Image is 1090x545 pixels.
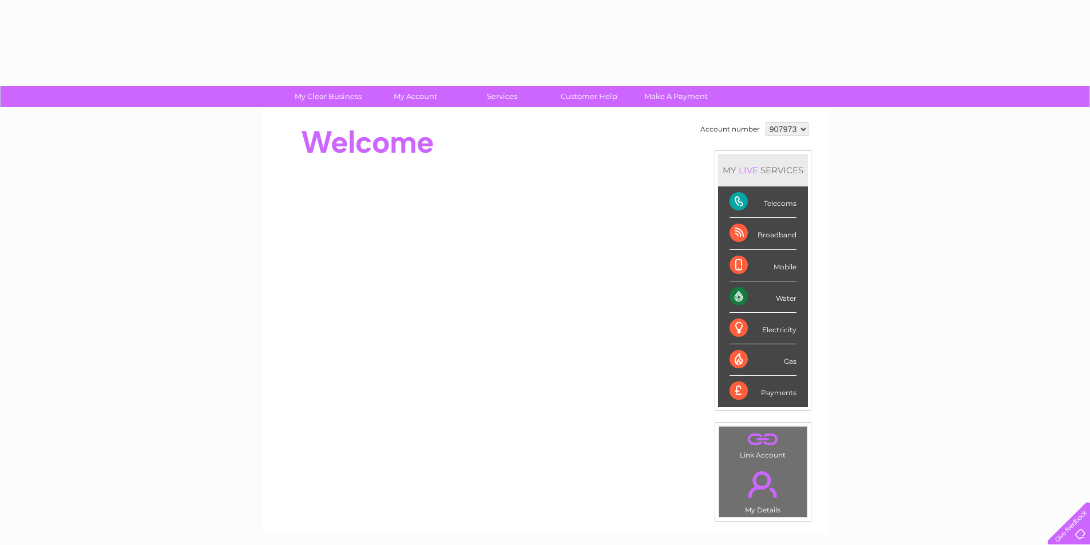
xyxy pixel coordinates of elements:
a: My Clear Business [281,86,375,107]
div: Mobile [730,250,796,281]
a: . [722,429,804,449]
td: Link Account [719,426,807,462]
td: My Details [719,462,807,518]
td: Account number [697,120,763,139]
a: . [722,464,804,504]
div: Broadband [730,218,796,249]
div: Payments [730,376,796,407]
a: My Account [368,86,462,107]
div: LIVE [736,165,760,176]
div: Gas [730,344,796,376]
a: Customer Help [542,86,636,107]
div: Telecoms [730,186,796,218]
a: Make A Payment [629,86,723,107]
div: Electricity [730,313,796,344]
div: Water [730,281,796,313]
a: Services [455,86,549,107]
div: MY SERVICES [718,154,808,186]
